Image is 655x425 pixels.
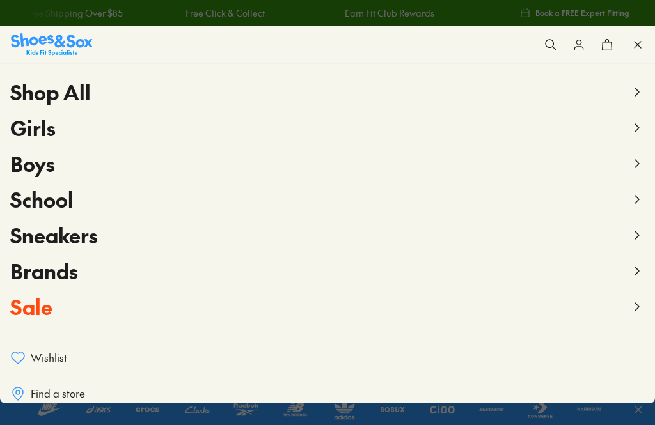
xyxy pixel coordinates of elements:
[520,1,629,24] a: Book a FREE Expert Fitting
[10,292,52,321] span: Sale
[10,110,645,146] button: Girls
[11,33,93,56] a: Shoes & Sox
[11,33,93,56] img: SNS_Logo_Responsive.svg
[10,340,645,376] a: Wishlist
[31,387,85,401] span: Find a store
[10,74,645,110] button: Shop All
[10,253,645,289] button: Brands
[10,217,645,253] button: Sneakers
[535,7,629,19] span: Book a FREE Expert Fitting
[10,256,78,285] span: Brands
[10,149,55,178] span: Boys
[10,289,645,325] button: Sale
[10,376,645,412] a: Find a store
[10,113,56,142] span: Girls
[31,351,67,365] span: Wishlist
[10,182,645,217] button: School
[10,77,91,106] span: Shop All
[10,146,645,182] button: Boys
[10,185,74,213] span: School
[10,220,98,249] span: Sneakers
